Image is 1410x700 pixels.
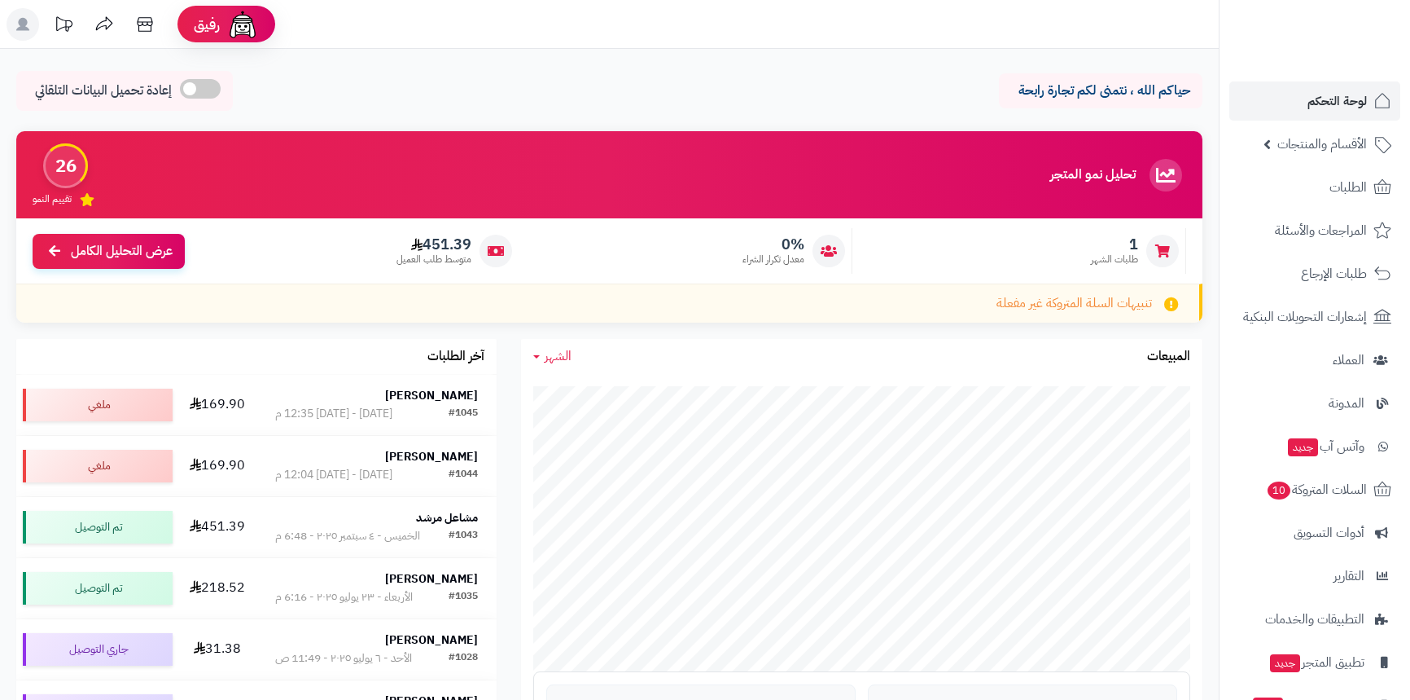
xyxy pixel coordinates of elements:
[23,511,173,544] div: تم التوصيل
[33,192,72,206] span: تقييم النمو
[1301,262,1367,285] span: طلبات الإرجاع
[1091,236,1138,253] span: 1
[179,619,256,680] td: 31.38
[1229,341,1400,380] a: العملاء
[275,467,392,483] div: [DATE] - [DATE] 12:04 م
[449,650,478,667] div: #1028
[179,436,256,496] td: 169.90
[1268,482,1290,500] span: 10
[533,347,571,366] a: الشهر
[385,570,478,588] strong: [PERSON_NAME]
[1286,435,1364,458] span: وآتس آب
[385,632,478,649] strong: [PERSON_NAME]
[1288,438,1318,456] span: جديد
[385,448,478,465] strong: [PERSON_NAME]
[226,8,259,41] img: ai-face.png
[742,253,804,266] span: معدل تكرار الشراء
[194,15,220,34] span: رفيق
[1333,565,1364,588] span: التقارير
[1229,211,1400,250] a: المراجعات والأسئلة
[275,406,392,422] div: [DATE] - [DATE] 12:35 م
[23,633,173,666] div: جاري التوصيل
[1229,254,1400,293] a: طلبات الإرجاع
[427,350,484,364] h3: آخر الطلبات
[1329,392,1364,415] span: المدونة
[179,558,256,619] td: 218.52
[23,389,173,421] div: ملغي
[1307,90,1367,112] span: لوحة التحكم
[275,589,413,605] div: الأربعاء - ٢٣ يوليو ٢٠٢٥ - 6:16 م
[275,650,412,667] div: الأحد - ٦ يوليو ٢٠٢٥ - 11:49 ص
[449,467,478,483] div: #1044
[1229,557,1400,596] a: التقارير
[1243,306,1367,328] span: إشعارات التحويلات البنكية
[1147,350,1190,364] h3: المبيعات
[1229,513,1400,553] a: أدوات التسويق
[1229,384,1400,423] a: المدونة
[1333,349,1364,372] span: العملاء
[1011,81,1190,100] p: حياكم الله ، نتمنى لكم تجارة رابحة
[396,236,471,253] span: 451.39
[1299,12,1395,46] img: logo-2.png
[1229,168,1400,207] a: الطلبات
[1229,600,1400,639] a: التطبيقات والخدمات
[71,242,173,261] span: عرض التحليل الكامل
[179,497,256,557] td: 451.39
[1268,651,1364,674] span: تطبيق المتجر
[1091,253,1138,266] span: طلبات الشهر
[1270,654,1300,672] span: جديد
[23,572,173,605] div: تم التوصيل
[1229,427,1400,466] a: وآتس آبجديد
[33,234,185,269] a: عرض التحليل الكامل
[449,528,478,544] div: #1043
[396,253,471,266] span: متوسط طلب العميل
[1229,81,1400,121] a: لوحة التحكم
[1329,176,1367,199] span: الطلبات
[742,236,804,253] span: 0%
[1050,168,1136,183] h3: تحليل نمو المتجر
[1277,133,1367,156] span: الأقسام والمنتجات
[275,528,420,544] div: الخميس - ٤ سبتمبر ٢٠٢٥ - 6:48 م
[1275,219,1367,242] span: المراجعات والأسئلة
[43,8,84,45] a: تحديثات المنصة
[1265,608,1364,631] span: التطبيقات والخدمات
[35,81,172,100] span: إعادة تحميل البيانات التلقائي
[179,375,256,435] td: 169.90
[996,294,1152,313] span: تنبيهات السلة المتروكة غير مفعلة
[449,589,478,605] div: #1035
[23,450,173,482] div: ملغي
[1229,470,1400,509] a: السلات المتروكة10
[545,346,571,366] span: الشهر
[385,387,478,404] strong: [PERSON_NAME]
[1266,478,1367,501] span: السلات المتروكة
[1229,297,1400,337] a: إشعارات التحويلات البنكية
[449,406,478,422] div: #1045
[416,509,478,526] strong: مشاعل مرشد
[1294,522,1364,544] span: أدوات التسويق
[1229,643,1400,682] a: تطبيق المتجرجديد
